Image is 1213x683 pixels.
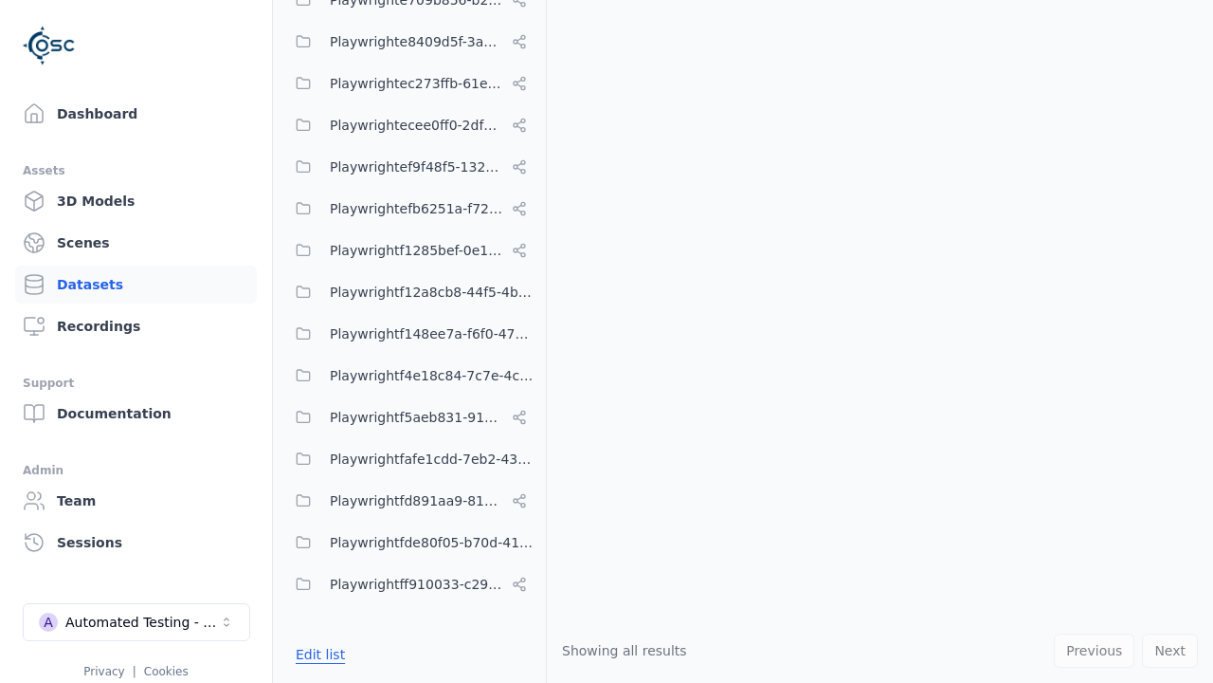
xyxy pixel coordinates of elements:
[284,482,534,520] button: Playwrightfd891aa9-817c-4b53-b4a5-239ad8786b13
[15,524,257,562] a: Sessions
[284,637,356,672] button: Edit list
[330,531,534,554] span: Playwrightfde80f05-b70d-4104-ad1c-b71865a0eedf
[330,448,534,471] span: Playwrightfafe1cdd-7eb2-4390-bfe1-ed4773ecffac
[83,665,124,678] a: Privacy
[284,190,534,228] button: Playwrightefb6251a-f72e-4cb7-bc11-185fbdc8734c
[15,395,257,433] a: Documentation
[284,565,534,603] button: Playwrightff910033-c297-413c-9627-78f34a067480
[15,482,257,520] a: Team
[65,613,219,632] div: Automated Testing - Playwright
[562,643,687,658] span: Showing all results
[23,459,249,482] div: Admin
[284,65,534,102] button: Playwrightec273ffb-61ea-45e5-a16f-f2326c02251a
[284,524,534,562] button: Playwrightfde80f05-b70d-4104-ad1c-b71865a0eedf
[330,156,504,178] span: Playwrightef9f48f5-132c-420e-ba19-65a3bd8c2253
[15,95,257,133] a: Dashboard
[330,30,504,53] span: Playwrighte8409d5f-3a44-44cc-9d3a-6aa5a29a7491
[15,266,257,304] a: Datasets
[23,159,249,182] div: Assets
[284,148,534,186] button: Playwrightef9f48f5-132c-420e-ba19-65a3bd8c2253
[23,603,250,641] button: Select a workspace
[330,239,504,262] span: Playwrightf1285bef-0e1f-4916-a3c2-d80ed4e692e1
[284,231,534,269] button: Playwrightf1285bef-0e1f-4916-a3c2-d80ed4e692e1
[144,665,189,678] a: Cookies
[284,357,534,395] button: Playwrightf4e18c84-7c7e-4c28-bfa4-7be69262452c
[133,665,136,678] span: |
[330,114,504,137] span: Playwrightecee0ff0-2df5-41ca-bc9d-ef70750fb77f
[330,364,534,387] span: Playwrightf4e18c84-7c7e-4c28-bfa4-7be69262452c
[330,489,504,512] span: Playwrightfd891aa9-817c-4b53-b4a5-239ad8786b13
[330,323,534,345] span: Playwrightf148ee7a-f6f0-478b-8659-42bd4a5eac88
[330,406,504,429] span: Playwrightf5aeb831-9105-46b5-9a9b-c943ac435ad3
[284,315,534,353] button: Playwrightf148ee7a-f6f0-478b-8659-42bd4a5eac88
[23,19,76,72] img: Logo
[284,398,534,436] button: Playwrightf5aeb831-9105-46b5-9a9b-c943ac435ad3
[330,197,504,220] span: Playwrightefb6251a-f72e-4cb7-bc11-185fbdc8734c
[284,273,534,311] button: Playwrightf12a8cb8-44f5-4bf0-b292-721ddd8e7e42
[284,106,534,144] button: Playwrightecee0ff0-2df5-41ca-bc9d-ef70750fb77f
[15,182,257,220] a: 3D Models
[330,281,534,304] span: Playwrightf12a8cb8-44f5-4bf0-b292-721ddd8e7e42
[23,372,249,395] div: Support
[330,573,504,596] span: Playwrightff910033-c297-413c-9627-78f34a067480
[284,440,534,478] button: Playwrightfafe1cdd-7eb2-4390-bfe1-ed4773ecffac
[15,307,257,345] a: Recordings
[39,613,58,632] div: A
[15,224,257,262] a: Scenes
[284,23,534,61] button: Playwrighte8409d5f-3a44-44cc-9d3a-6aa5a29a7491
[330,72,504,95] span: Playwrightec273ffb-61ea-45e5-a16f-f2326c02251a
